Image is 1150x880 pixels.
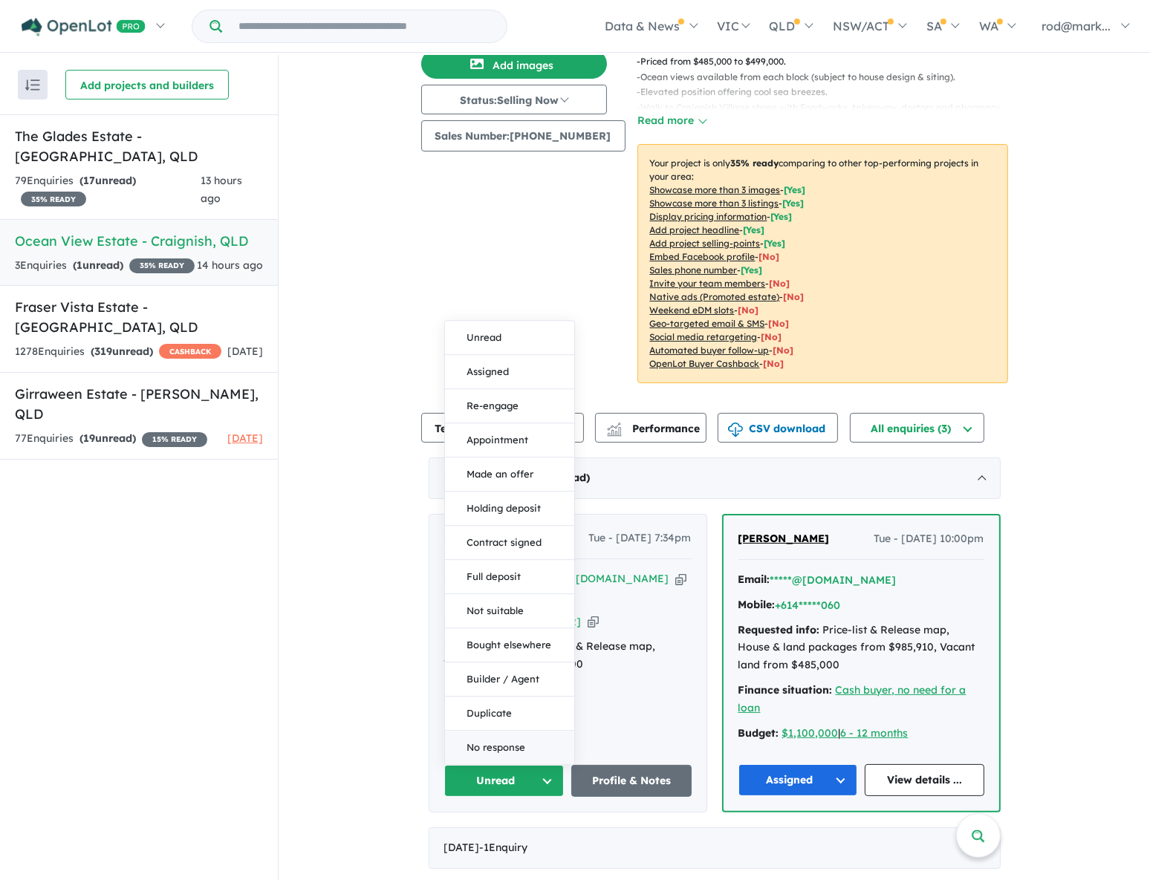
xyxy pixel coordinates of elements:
[142,432,207,447] span: 15 % READY
[738,573,770,586] strong: Email:
[79,431,136,445] strong: ( unread)
[782,726,839,740] a: $1,100,000
[91,345,153,358] strong: ( unread)
[445,629,574,663] button: Bought elsewhere
[784,184,806,195] span: [ Yes ]
[445,424,574,458] button: Appointment
[589,529,692,547] span: Tue - [DATE] 7:34pm
[445,697,574,731] button: Duplicate
[650,264,738,276] u: Sales phone number
[738,598,776,611] strong: Mobile:
[77,258,82,272] span: 1
[738,725,984,743] div: |
[637,85,1020,100] p: - Elevated position offering cool sea breezes.
[607,427,622,437] img: bar-chart.svg
[650,238,761,249] u: Add project selling-points
[650,291,780,302] u: Native ads (Promoted estate)
[728,423,743,437] img: download icon
[79,174,136,187] strong: ( unread)
[445,356,574,390] button: Assigned
[429,457,1001,499] div: [DATE]
[650,345,770,356] u: Automated buyer follow-up
[850,413,984,443] button: All enquiries (3)
[738,623,820,636] strong: Requested info:
[197,258,263,272] span: 14 hours ago
[15,430,207,448] div: 77 Enquir ies
[650,318,765,329] u: Geo-targeted email & SMS
[83,174,95,187] span: 17
[738,683,833,697] strong: Finance situation:
[227,345,263,358] span: [DATE]
[650,198,779,209] u: Showcase more than 3 listings
[15,172,201,208] div: 79 Enquir ies
[637,112,707,129] button: Read more
[650,304,735,316] u: Weekend eDM slots
[571,765,692,797] a: Profile & Notes
[227,431,263,445] span: [DATE]
[25,79,40,91] img: sort.svg
[445,322,574,356] button: Unread
[445,458,574,492] button: Made an offer
[841,726,909,740] a: 6 - 12 months
[783,198,805,209] span: [ Yes ]
[445,492,574,527] button: Holding deposit
[650,224,740,235] u: Add project headline
[445,527,574,561] button: Contract signed
[129,258,195,273] span: 35 % READY
[429,827,1001,869] div: [DATE]
[481,615,582,628] a: [PHONE_NUMBER]
[15,257,195,275] div: 3 Enquir ies
[94,345,112,358] span: 319
[637,54,1020,69] p: - Priced from $485,000 to $499,000.
[650,251,756,262] u: Embed Facebook profile
[770,278,790,289] span: [ No ]
[650,331,758,342] u: Social media retargeting
[738,622,984,674] div: Price-list & Release map, House & land packages from $985,910, Vacant land from $485,000
[445,731,574,765] button: No response
[595,413,706,443] button: Performance
[15,384,263,424] h5: Girraween Estate - [PERSON_NAME] , QLD
[444,765,565,797] button: Unread
[637,70,1020,85] p: - Ocean views available from each block (subject to house design & siting).
[480,841,528,854] span: - 1 Enquir y
[738,726,779,740] strong: Budget:
[650,184,781,195] u: Showcase more than 3 images
[225,10,504,42] input: Try estate name, suburb, builder or developer
[83,431,95,445] span: 19
[874,530,984,548] span: Tue - [DATE] 10:00pm
[201,174,242,205] span: 13 hours ago
[421,49,607,79] button: Add images
[22,18,146,36] img: Openlot PRO Logo White
[865,764,984,796] a: View details ...
[637,100,1020,115] p: - Walk to Craignish Village shops with Foodworks, takeaway, doctors and pharmacy.
[764,238,786,249] span: [ Yes ]
[738,683,967,714] u: Cash buyer, no need for a loan
[773,345,794,356] span: [No]
[15,343,221,361] div: 1278 Enquir ies
[65,70,229,100] button: Add projects and builders
[445,561,574,595] button: Full deposit
[637,144,1008,383] p: Your project is only comparing to other top-performing projects in your area: - - - - - - - - - -...
[731,157,779,169] b: 35 % ready
[445,663,574,697] button: Builder / Agent
[741,264,763,276] span: [ Yes ]
[738,764,858,796] button: Assigned
[650,278,766,289] u: Invite your team members
[718,413,838,443] button: CSV download
[764,358,784,369] span: [No]
[744,224,765,235] span: [ Yes ]
[73,258,123,272] strong: ( unread)
[445,595,574,629] button: Not suitable
[738,532,830,545] span: [PERSON_NAME]
[607,423,620,431] img: line-chart.svg
[15,297,263,337] h5: Fraser Vista Estate - [GEOGRAPHIC_DATA] , QLD
[738,530,830,548] a: [PERSON_NAME]
[1042,19,1111,33] span: rod@mark...
[769,318,790,329] span: [No]
[15,231,263,251] h5: Ocean View Estate - Craignish , QLD
[759,251,780,262] span: [ No ]
[421,120,626,151] button: Sales Number:[PHONE_NUMBER]
[650,358,760,369] u: OpenLot Buyer Cashback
